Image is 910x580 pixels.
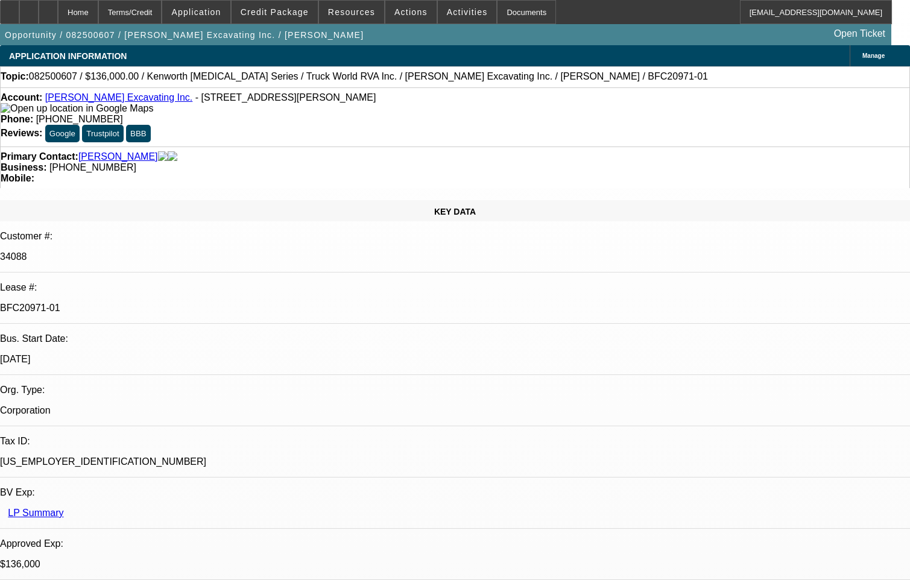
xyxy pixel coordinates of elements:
[9,51,127,61] span: APPLICATION INFORMATION
[385,1,437,24] button: Actions
[78,151,158,162] a: [PERSON_NAME]
[1,151,78,162] strong: Primary Contact:
[241,7,309,17] span: Credit Package
[232,1,318,24] button: Credit Package
[1,114,33,124] strong: Phone:
[158,151,168,162] img: facebook-icon.png
[434,207,476,216] span: KEY DATA
[394,7,428,17] span: Actions
[29,71,708,82] span: 082500607 / $136,000.00 / Kenworth [MEDICAL_DATA] Series / Truck World RVA Inc. / [PERSON_NAME] E...
[195,92,376,102] span: - [STREET_ADDRESS][PERSON_NAME]
[162,1,230,24] button: Application
[1,173,34,183] strong: Mobile:
[829,24,890,44] a: Open Ticket
[319,1,384,24] button: Resources
[82,125,123,142] button: Trustpilot
[168,151,177,162] img: linkedin-icon.png
[45,125,80,142] button: Google
[5,30,364,40] span: Opportunity / 082500607 / [PERSON_NAME] Excavating Inc. / [PERSON_NAME]
[45,92,193,102] a: [PERSON_NAME] Excavating Inc.
[36,114,123,124] span: [PHONE_NUMBER]
[1,103,153,113] a: View Google Maps
[438,1,497,24] button: Activities
[1,162,46,172] strong: Business:
[126,125,151,142] button: BBB
[1,92,42,102] strong: Account:
[171,7,221,17] span: Application
[1,103,153,114] img: Open up location in Google Maps
[1,128,42,138] strong: Reviews:
[447,7,488,17] span: Activities
[328,7,375,17] span: Resources
[49,162,136,172] span: [PHONE_NUMBER]
[862,52,885,59] span: Manage
[8,508,63,518] a: LP Summary
[1,71,29,82] strong: Topic:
